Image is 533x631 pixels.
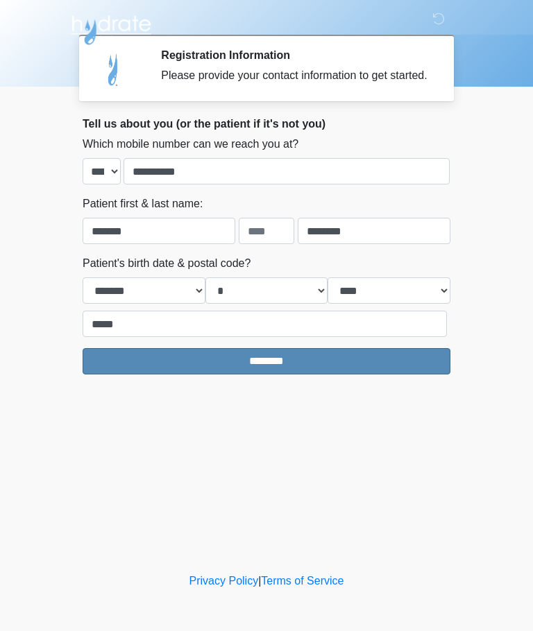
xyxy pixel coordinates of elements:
[93,49,135,90] img: Agent Avatar
[83,196,203,212] label: Patient first & last name:
[83,117,450,130] h2: Tell us about you (or the patient if it's not you)
[261,575,344,587] a: Terms of Service
[258,575,261,587] a: |
[69,10,153,46] img: Hydrate IV Bar - Arcadia Logo
[189,575,259,587] a: Privacy Policy
[161,67,430,84] div: Please provide your contact information to get started.
[83,136,298,153] label: Which mobile number can we reach you at?
[83,255,251,272] label: Patient's birth date & postal code?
